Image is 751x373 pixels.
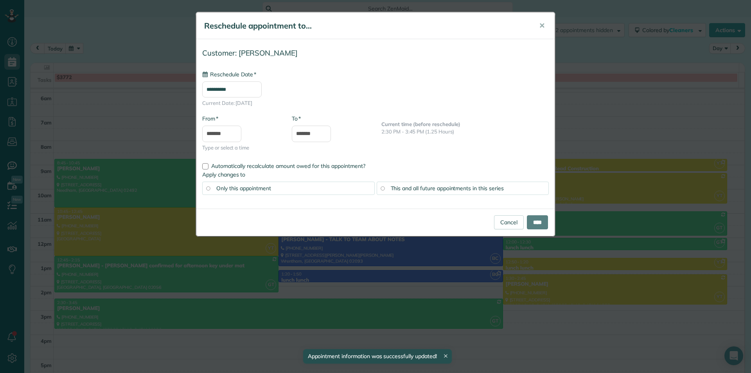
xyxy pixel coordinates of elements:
[211,162,365,169] span: Automatically recalculate amount owed for this appointment?
[202,49,549,57] h4: Customer: [PERSON_NAME]
[303,349,451,364] div: Appointment information was successfully updated!
[202,115,218,123] label: From
[204,20,528,31] h5: Reschedule appointment to...
[202,171,549,178] label: Apply changes to
[202,99,549,107] span: Current Date: [DATE]
[206,186,210,190] input: Only this appointment
[202,70,256,78] label: Reschedule Date
[381,128,549,135] p: 2:30 PM - 3:45 PM (1.25 Hours)
[202,144,280,151] span: Type or select a time
[216,185,271,192] span: Only this appointment
[381,121,460,127] b: Current time (before reschedule)
[292,115,301,123] label: To
[494,215,524,229] a: Cancel
[381,186,384,190] input: This and all future appointments in this series
[539,21,545,30] span: ✕
[391,185,504,192] span: This and all future appointments in this series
